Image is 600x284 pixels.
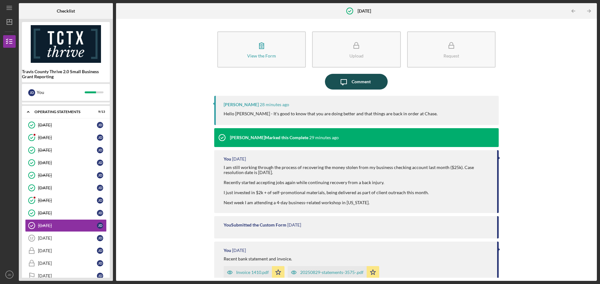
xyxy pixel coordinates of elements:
div: J D [28,89,35,96]
b: Travis County Thrive 2.0 Small Business Grant Reporting [22,69,110,79]
div: [DATE] [38,160,97,165]
div: [DATE] [38,185,97,190]
div: J D [97,222,103,229]
text: JD [8,273,11,276]
div: You [224,248,231,253]
a: [DATE]JD [25,219,107,232]
p: Hello [PERSON_NAME] - It's good to know that you are doing better and that things are back in ord... [224,110,438,117]
div: Request [443,53,459,58]
div: [DATE] [38,198,97,203]
div: J D [97,185,103,191]
time: 2025-09-10 19:03 [287,222,301,227]
div: [DATE] [38,248,97,253]
div: J D [97,197,103,204]
button: JD [3,268,16,281]
button: Request [407,31,496,68]
time: 2025-09-17 18:56 [260,102,289,107]
a: [DATE]JD [25,131,107,144]
a: [DATE]JD [25,144,107,156]
div: [DATE] [38,261,97,266]
div: [DATE] [38,236,97,241]
div: 20250829-statements-3575-.pdf [300,270,364,275]
button: 20250829-statements-3575-.pdf [288,266,379,279]
div: J D [97,134,103,141]
button: View the Form [217,31,306,68]
a: [DATE]JD [25,207,107,219]
div: J D [97,248,103,254]
a: [DATE]JD [25,182,107,194]
div: J D [97,147,103,153]
a: [DATE]JD [25,270,107,282]
div: J D [97,210,103,216]
div: You [37,87,85,98]
div: You Submitted the Custom Form [224,222,286,227]
div: J D [97,122,103,128]
div: Invoice 1410.pdf [236,270,269,275]
div: [PERSON_NAME] Marked this Complete [230,135,308,140]
a: [DATE]JD [25,244,107,257]
a: [DATE]JD [25,169,107,182]
div: J D [97,260,103,266]
a: [DATE]JD [25,257,107,270]
div: View the Form [247,53,276,58]
button: Upload [312,31,401,68]
button: Invoice 1410.pdf [224,266,284,279]
div: I am still working through the process of recovering the money stolen from my business checking a... [224,165,491,205]
tspan: 12 [29,236,33,240]
div: J D [97,160,103,166]
div: [DATE] [38,135,97,140]
div: J D [97,235,103,241]
b: [DATE] [358,8,371,14]
div: [DATE] [38,223,97,228]
time: 2025-09-10 19:06 [232,156,246,161]
div: [DATE] [38,210,97,216]
div: [DATE] [38,173,97,178]
time: 2025-09-10 19:02 [232,248,246,253]
div: J D [97,172,103,178]
div: Operating Statements [35,110,89,114]
div: [DATE] [38,273,97,278]
a: [DATE]JD [25,194,107,207]
a: [DATE]JD [25,119,107,131]
a: [DATE]JD [25,156,107,169]
div: 9 / 13 [94,110,105,114]
div: J D [97,273,103,279]
div: Upload [349,53,364,58]
time: 2025-09-17 18:55 [309,135,339,140]
div: [DATE] [38,148,97,153]
div: [PERSON_NAME] [224,102,259,107]
a: 12[DATE]JD [25,232,107,244]
button: Comment [325,74,388,90]
div: Comment [352,74,371,90]
div: Recent bank statement and invoice. [224,256,292,261]
img: Product logo [22,25,110,63]
div: [DATE] [38,123,97,128]
div: You [224,156,231,161]
b: Checklist [57,8,75,14]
